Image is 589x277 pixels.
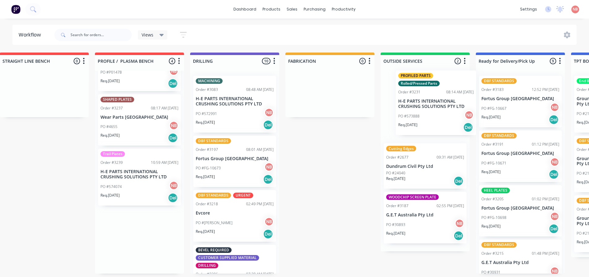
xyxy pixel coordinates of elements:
[230,5,259,14] a: dashboard
[262,58,271,64] span: 10
[142,32,153,38] span: Views
[70,29,132,41] input: Search for orders...
[550,58,556,64] span: 9
[573,6,578,12] span: NB
[98,58,159,64] input: Enter column name…
[359,58,366,64] span: 0
[479,58,540,64] input: Enter column name…
[2,58,63,64] input: Enter column name…
[19,31,44,39] div: Workflow
[383,58,444,64] input: Enter column name…
[193,58,254,64] input: Enter column name…
[259,5,284,14] div: products
[517,5,540,14] div: settings
[329,5,359,14] div: productivity
[11,5,20,14] img: Factory
[288,58,349,64] input: Enter column name…
[455,58,461,64] span: 2
[74,58,80,64] span: 0
[169,58,175,64] span: 4
[301,5,329,14] div: purchasing
[284,5,301,14] div: sales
